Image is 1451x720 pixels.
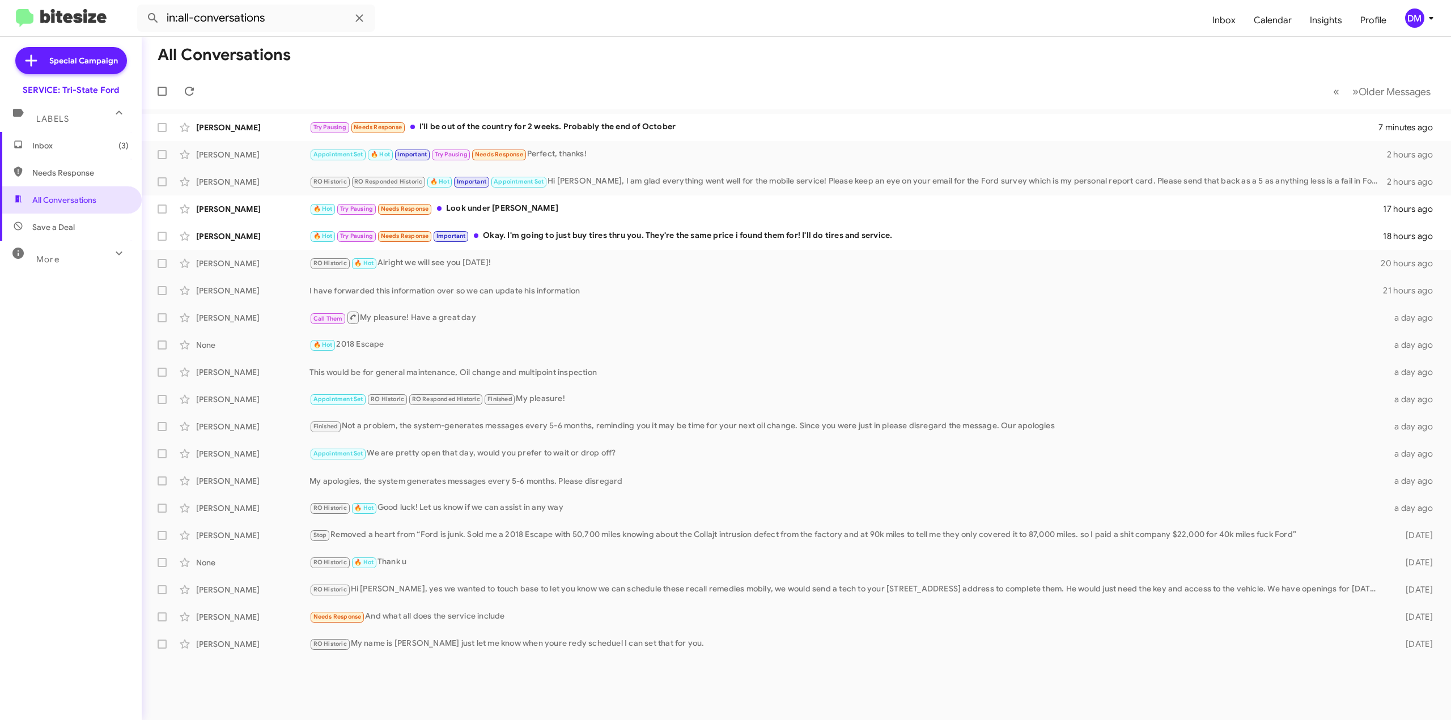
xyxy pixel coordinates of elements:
[196,339,309,351] div: None
[196,312,309,323] div: [PERSON_NAME]
[313,613,362,620] span: Needs Response
[196,502,309,514] div: [PERSON_NAME]
[340,232,373,240] span: Try Pausing
[354,504,374,512] span: 🔥 Hot
[1326,80,1346,103] button: Previous
[313,315,343,322] span: Call Them
[196,258,309,269] div: [PERSON_NAME]
[313,423,338,430] span: Finished
[313,151,363,158] span: Appointment Set
[1351,4,1395,37] span: Profile
[309,583,1384,596] div: Hi [PERSON_NAME], yes we wanted to touch base to let you know we can schedule these recall remedi...
[1333,84,1339,99] span: «
[313,178,347,185] span: RO Historic
[196,448,309,459] div: [PERSON_NAME]
[354,259,374,267] span: 🔥 Hot
[381,232,429,240] span: Needs Response
[381,205,429,212] span: Needs Response
[354,559,374,566] span: 🔥 Hot
[313,586,347,593] span: RO Historic
[196,231,309,242] div: [PERSON_NAME]
[1384,502,1442,514] div: a day ago
[309,121,1378,134] div: I'll be out of the country for 2 weeks. Probably the end of October
[1383,285,1442,296] div: 21 hours ago
[313,259,347,267] span: RO Historic
[309,420,1384,433] div: Not a problem, the system-generates messages every 5-6 months, reminding you it may be time for y...
[309,285,1383,296] div: I have forwarded this information over so we can update his information
[371,151,390,158] span: 🔥 Hot
[313,504,347,512] span: RO Historic
[309,148,1384,161] div: Perfect, thanks!
[309,637,1384,650] div: My name is [PERSON_NAME] just let me know when youre redy scheduel I can set that for you.
[1384,584,1442,595] div: [DATE]
[354,123,402,131] span: Needs Response
[1405,8,1424,28] div: DM
[196,122,309,133] div: [PERSON_NAME]
[32,194,96,206] span: All Conversations
[309,175,1384,188] div: Hi [PERSON_NAME], I am glad everything went well for the mobile service! Please keep an eye on yo...
[309,229,1383,242] div: Okay. I'm going to just buy tires thru you. They're the same price i found them for! I'll do tire...
[412,395,480,403] span: RO Responded Historic
[309,447,1384,460] div: We are pretty open that day, would you prefer to wait or drop off?
[1384,557,1442,568] div: [DATE]
[1384,312,1442,323] div: a day ago
[1352,84,1359,99] span: »
[32,167,129,178] span: Needs Response
[1395,8,1439,28] button: DM
[1346,80,1437,103] button: Next
[309,610,1384,623] div: And what all does the service include
[313,123,346,131] span: Try Pausing
[23,84,119,96] div: SERVICE: Tri-State Ford
[1384,394,1442,405] div: a day ago
[313,341,333,348] span: 🔥 Hot
[196,584,309,595] div: [PERSON_NAME]
[397,151,427,158] span: Important
[1378,122,1442,133] div: 7 minutes ago
[196,611,309,623] div: [PERSON_NAME]
[36,114,69,124] span: Labels
[1384,530,1442,541] div: [DATE]
[313,559,347,566] span: RO Historic
[196,149,309,160] div: [PERSON_NAME]
[309,393,1384,406] div: My pleasure!
[32,140,129,151] span: Inbox
[36,254,60,265] span: More
[1383,231,1442,242] div: 18 hours ago
[196,176,309,188] div: [PERSON_NAME]
[475,151,523,158] span: Needs Response
[430,178,449,185] span: 🔥 Hot
[1327,80,1437,103] nav: Page navigation example
[1384,421,1442,432] div: a day ago
[158,46,291,64] h1: All Conversations
[309,257,1381,270] div: Alright we will see you [DATE]!
[1384,367,1442,378] div: a day ago
[435,151,468,158] span: Try Pausing
[196,394,309,405] div: [PERSON_NAME]
[313,640,347,647] span: RO Historic
[196,557,309,568] div: None
[494,178,544,185] span: Appointment Set
[118,140,129,151] span: (3)
[196,475,309,487] div: [PERSON_NAME]
[309,529,1384,542] div: Removed a heart from “Ford is junk. Sold me a 2018 Escape with 50,700 miles knowing about the Col...
[354,178,422,185] span: RO Responded Historic
[309,310,1384,325] div: My pleasure! Have a great day
[196,285,309,296] div: [PERSON_NAME]
[1384,339,1442,351] div: a day ago
[1383,203,1442,215] div: 17 hours ago
[1301,4,1351,37] span: Insights
[309,556,1384,569] div: Thank u
[313,232,333,240] span: 🔥 Hot
[309,475,1384,487] div: My apologies, the system generates messages every 5-6 months. Please disregard
[313,531,327,539] span: Stop
[436,232,466,240] span: Important
[487,395,512,403] span: Finished
[1203,4,1245,37] a: Inbox
[371,395,404,403] span: RO Historic
[1245,4,1301,37] a: Calendar
[137,5,375,32] input: Search
[196,421,309,432] div: [PERSON_NAME]
[1384,638,1442,650] div: [DATE]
